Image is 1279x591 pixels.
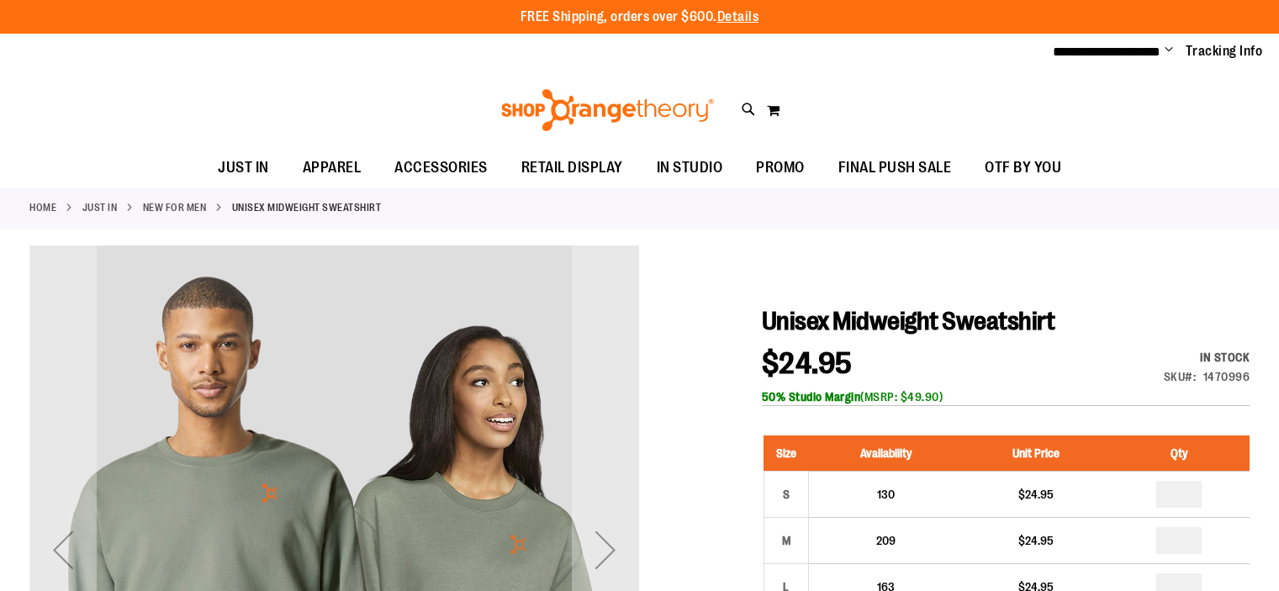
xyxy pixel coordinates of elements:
[985,149,1061,187] span: OTF BY YOU
[877,488,895,501] span: 130
[143,200,207,215] a: New for Men
[232,200,382,215] strong: Unisex Midweight Sweatshirt
[963,435,1108,472] th: Unit Price
[1108,435,1250,472] th: Qty
[521,8,759,27] p: FREE Shipping, orders over $600.
[762,390,861,404] b: 50% Studio Margin
[303,149,362,187] span: APPAREL
[762,388,1250,405] div: (MSRP: $49.90)
[1164,370,1197,383] strong: SKU
[774,482,799,507] div: S
[971,486,1100,503] div: $24.95
[499,89,716,131] img: Shop Orangetheory
[876,534,896,547] span: 209
[808,435,963,472] th: Availability
[756,149,805,187] span: PROMO
[774,528,799,553] div: M
[1165,43,1173,60] button: Account menu
[657,149,723,187] span: IN STUDIO
[1186,42,1263,61] a: Tracking Info
[1203,368,1250,385] div: 1470996
[717,9,759,24] a: Details
[971,532,1100,549] div: $24.95
[29,200,56,215] a: Home
[218,149,269,187] span: JUST IN
[762,346,853,381] span: $24.95
[764,435,808,472] th: Size
[82,200,118,215] a: JUST IN
[394,149,488,187] span: ACCESSORIES
[838,149,952,187] span: FINAL PUSH SALE
[1164,349,1250,366] div: In stock
[1164,349,1250,366] div: Availability
[521,149,623,187] span: RETAIL DISPLAY
[762,307,1055,335] span: Unisex Midweight Sweatshirt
